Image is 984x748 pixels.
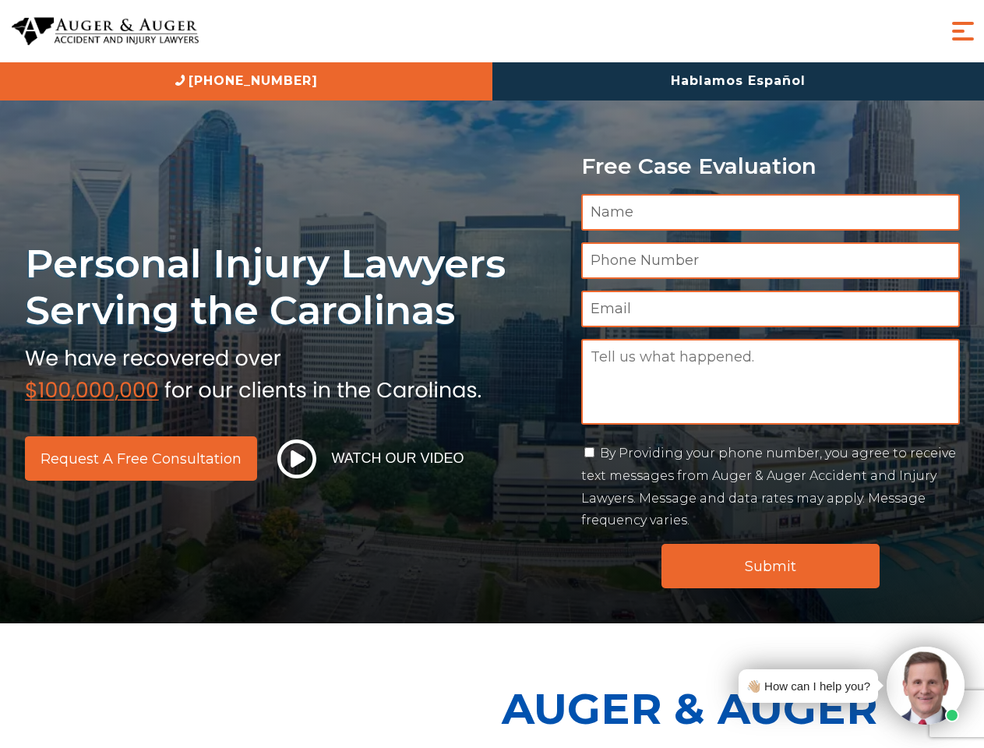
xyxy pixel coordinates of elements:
[25,342,481,401] img: sub text
[581,446,956,527] label: By Providing your phone number, you agree to receive text messages from Auger & Auger Accident an...
[25,436,257,481] a: Request a Free Consultation
[41,452,242,466] span: Request a Free Consultation
[12,17,199,46] img: Auger & Auger Accident and Injury Lawyers Logo
[581,242,960,279] input: Phone Number
[661,544,880,588] input: Submit
[947,16,979,47] button: Menu
[887,647,965,725] img: Intaker widget Avatar
[581,194,960,231] input: Name
[273,439,469,479] button: Watch Our Video
[746,676,870,697] div: 👋🏼 How can I help you?
[581,154,960,178] p: Free Case Evaluation
[502,670,975,747] p: Auger & Auger
[25,240,563,334] h1: Personal Injury Lawyers Serving the Carolinas
[581,291,960,327] input: Email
